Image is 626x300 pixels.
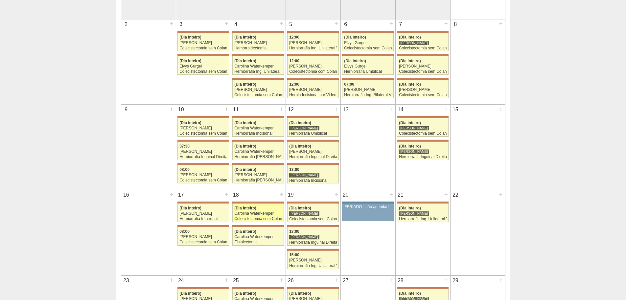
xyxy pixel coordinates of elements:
div: Herniorrafia [PERSON_NAME] [234,178,282,182]
div: Key: Maria Braido [287,31,338,33]
div: Carolina Waterkemper [234,211,282,216]
div: Herniorrafia Ing. Bilateral VL [344,93,392,97]
div: [PERSON_NAME] [399,211,429,216]
a: (Dia inteiro) [PERSON_NAME] Hemorroidectomia [232,33,284,51]
a: (Dia inteiro) Elvys Gurgel Colecistectomia sem Colangiografia VL [342,33,393,51]
a: 07:00 [PERSON_NAME] Herniorrafia Ing. Bilateral VL [342,80,393,98]
div: + [279,19,284,28]
span: 13:00 [289,167,299,172]
div: Key: Maria Braido [232,78,284,80]
div: Colecistectomia sem Colangiografia VL [289,217,337,221]
div: Herniorrafia Umbilical [344,69,392,74]
div: + [279,105,284,113]
span: (Dia inteiro) [234,167,256,172]
div: Colecistectomia sem Colangiografia [399,131,447,136]
div: [PERSON_NAME] [179,41,227,45]
div: Colecistectomia sem Colangiografia [179,69,227,74]
div: Key: Maria Braido [177,54,229,56]
span: 13:00 [289,229,299,234]
div: + [498,276,504,284]
div: + [443,276,449,284]
span: (Dia inteiro) [399,206,421,210]
span: (Dia inteiro) [399,144,421,149]
div: 10 [176,105,186,115]
div: + [334,276,339,284]
a: (Dia inteiro) Carolina Waterkemper Herniorrafia Incisional [232,118,284,137]
div: Key: Maria Braido [287,116,338,118]
span: (Dia inteiro) [234,144,256,149]
div: [PERSON_NAME] [179,235,227,239]
a: (Dia inteiro) [PERSON_NAME] Herniorrafia Incisional [177,204,229,222]
span: 12:00 [289,59,299,63]
div: Key: Maria Braido [177,202,229,204]
div: Key: Maria Braido [232,140,284,142]
span: (Dia inteiro) [179,291,201,296]
div: [PERSON_NAME] [399,149,429,154]
a: (Dia inteiro) [PERSON_NAME] Herniorrafia Ing. Unilateral VL [397,204,448,222]
div: 22 [451,190,461,200]
div: Key: Maria Braido [287,225,338,227]
div: Herniorrafia Ing. Unilateral VL [289,46,337,50]
span: (Dia inteiro) [289,206,311,210]
div: Herniorrafia Incisional [289,178,337,183]
div: + [169,276,174,284]
span: (Dia inteiro) [399,291,421,296]
div: [PERSON_NAME] [179,173,227,177]
div: Key: Maria Braido [177,140,229,142]
div: Key: Maria Braido [397,54,448,56]
div: Key: Maria Braido [177,287,229,289]
div: Elvys Gurgel [179,64,227,68]
div: [PERSON_NAME] [289,258,337,262]
div: Carolina Waterkemper [234,150,282,154]
div: Key: Maria Braido [287,287,338,289]
a: (Dia inteiro) [PERSON_NAME] Colecistectomia sem Colangiografia [397,118,448,137]
div: Herniorrafia Incisional [179,217,227,221]
span: (Dia inteiro) [289,121,311,125]
div: 2 [121,19,131,29]
div: [PERSON_NAME] [289,150,337,154]
div: [PERSON_NAME] [399,64,447,68]
div: Key: Maria Braido [287,78,338,80]
div: + [443,19,449,28]
span: 12:00 [289,82,299,87]
span: (Dia inteiro) [289,291,311,296]
a: 12:00 [PERSON_NAME] Hernia Incisional por Video [287,80,338,98]
div: Colecistectomia sem Colangiografia VL [179,240,227,244]
div: 28 [396,276,406,286]
div: 17 [176,190,186,200]
div: Herniorrafia Ing. Unilateral VL [234,69,282,74]
div: [PERSON_NAME] [179,150,227,154]
div: [PERSON_NAME] [179,126,227,130]
div: Herniorrafia Incisional [234,131,282,136]
span: (Dia inteiro) [234,35,256,40]
div: 5 [286,19,296,29]
span: (Dia inteiro) [234,59,256,63]
span: 12:00 [289,35,299,40]
div: Key: Maria Braido [232,202,284,204]
div: Carolina Waterkemper [234,126,282,130]
div: 18 [231,190,241,200]
a: (Dia inteiro) Carolina Waterkemper Colecistectomia sem Colangiografia VL [232,204,284,222]
div: Herniorrafia Inguinal Direita [289,155,337,159]
div: Key: Maria Braido [177,163,229,165]
a: (Dia inteiro) [PERSON_NAME] Colecistectomia sem Colangiografia [397,33,448,51]
div: Key: Maria Braido [287,163,338,165]
div: Fistulectomia [234,240,282,244]
a: FERIADO - não agendar! [342,204,393,221]
a: (Dia inteiro) [PERSON_NAME] Herniorrafia [PERSON_NAME] [232,165,284,183]
div: [PERSON_NAME] [289,126,319,131]
a: (Dia inteiro) [PERSON_NAME] Colecistectomia sem Colangiografia VL [397,80,448,98]
a: (Dia inteiro) Carolina Waterkemper Fistulectomia [232,227,284,246]
span: 07:00 [344,82,354,87]
span: 07:30 [179,144,190,149]
div: [PERSON_NAME] [399,88,447,92]
div: 15 [451,105,461,115]
div: 11 [231,105,241,115]
div: [PERSON_NAME] [399,41,429,45]
div: FERIADO - não agendar! [344,205,391,209]
div: + [388,19,394,28]
div: 23 [121,276,131,286]
div: 16 [121,190,131,200]
div: Colecistectomia sem Colangiografia VL [399,93,447,97]
div: Colecistectomia sem Colangiografia [179,178,227,182]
